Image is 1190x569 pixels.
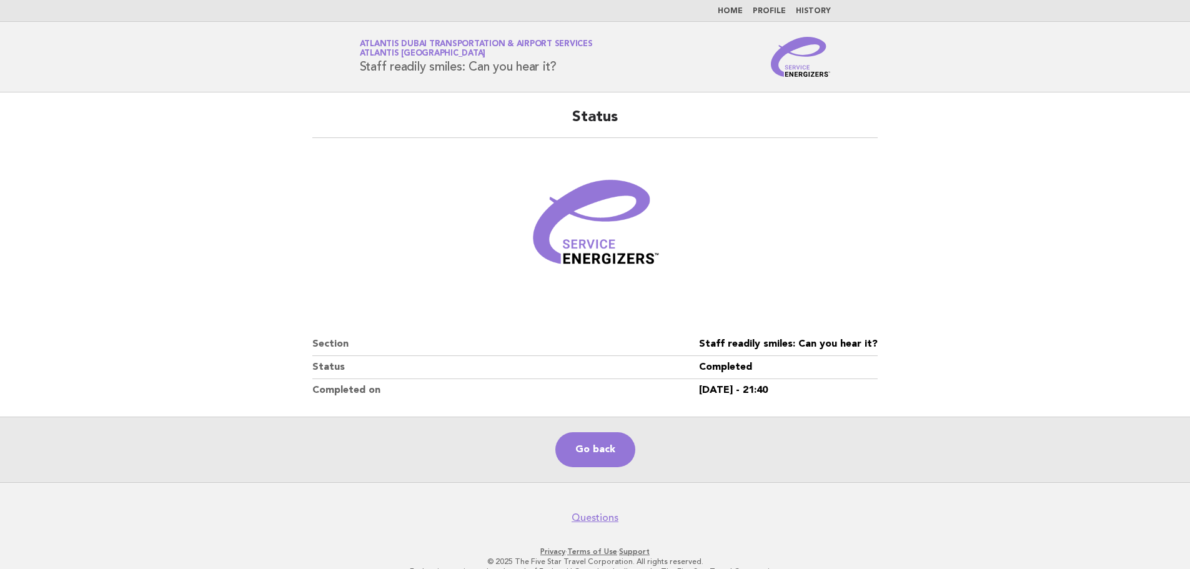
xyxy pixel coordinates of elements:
[619,547,650,556] a: Support
[312,333,699,356] dt: Section
[312,356,699,379] dt: Status
[360,50,486,58] span: Atlantis [GEOGRAPHIC_DATA]
[572,512,618,524] a: Questions
[520,153,670,303] img: Verified
[771,37,831,77] img: Service Energizers
[312,379,699,402] dt: Completed on
[699,379,878,402] dd: [DATE] - 21:40
[699,333,878,356] dd: Staff readily smiles: Can you hear it?
[718,7,743,15] a: Home
[360,41,593,73] h1: Staff readily smiles: Can you hear it?
[312,107,878,138] h2: Status
[753,7,786,15] a: Profile
[699,356,878,379] dd: Completed
[567,547,617,556] a: Terms of Use
[360,40,593,57] a: Atlantis Dubai Transportation & Airport ServicesAtlantis [GEOGRAPHIC_DATA]
[555,432,635,467] a: Go back
[213,557,978,567] p: © 2025 The Five Star Travel Corporation. All rights reserved.
[213,547,978,557] p: · ·
[540,547,565,556] a: Privacy
[796,7,831,15] a: History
